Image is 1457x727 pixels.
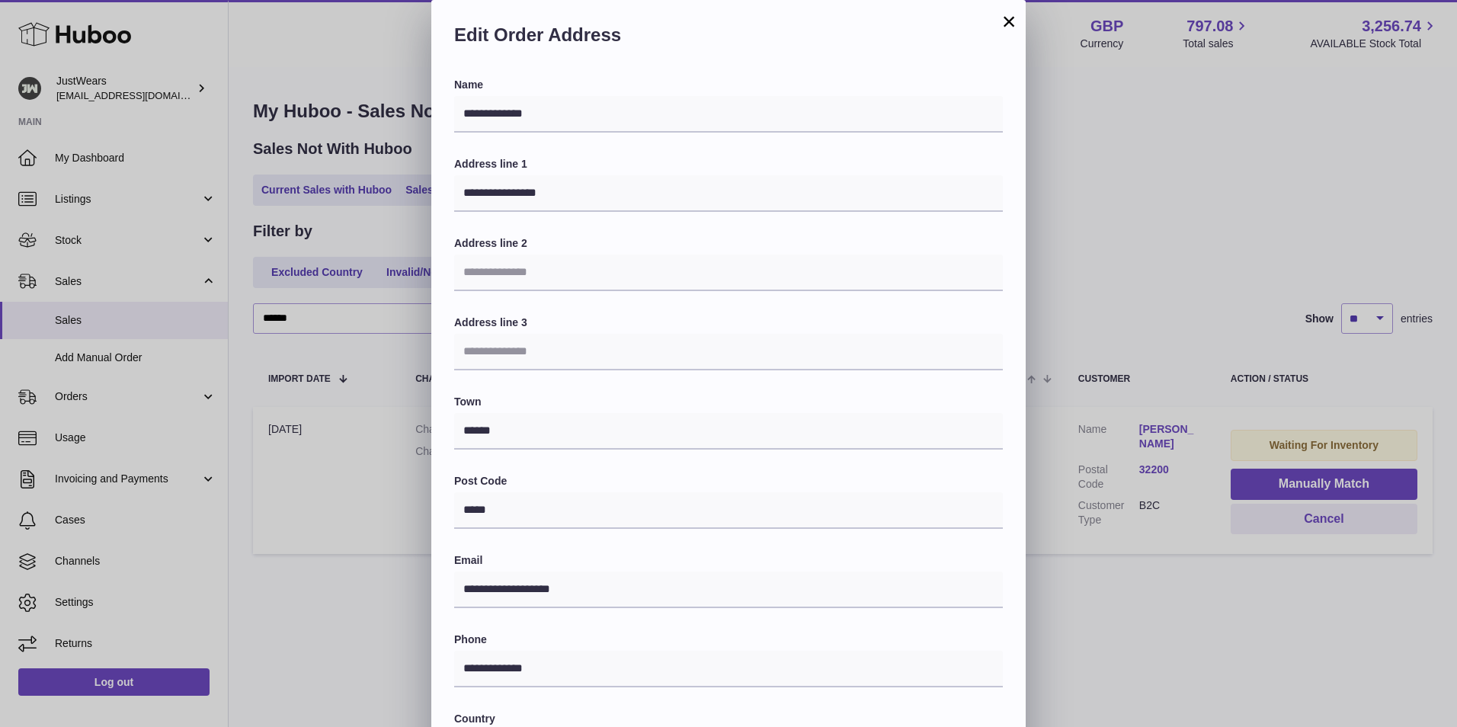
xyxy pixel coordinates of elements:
label: Address line 2 [454,236,1003,251]
label: Address line 1 [454,157,1003,171]
label: Town [454,395,1003,409]
label: Country [454,712,1003,726]
label: Address line 3 [454,315,1003,330]
label: Post Code [454,474,1003,488]
h2: Edit Order Address [454,23,1003,55]
button: × [1000,12,1018,30]
label: Email [454,553,1003,568]
label: Phone [454,633,1003,647]
label: Name [454,78,1003,92]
